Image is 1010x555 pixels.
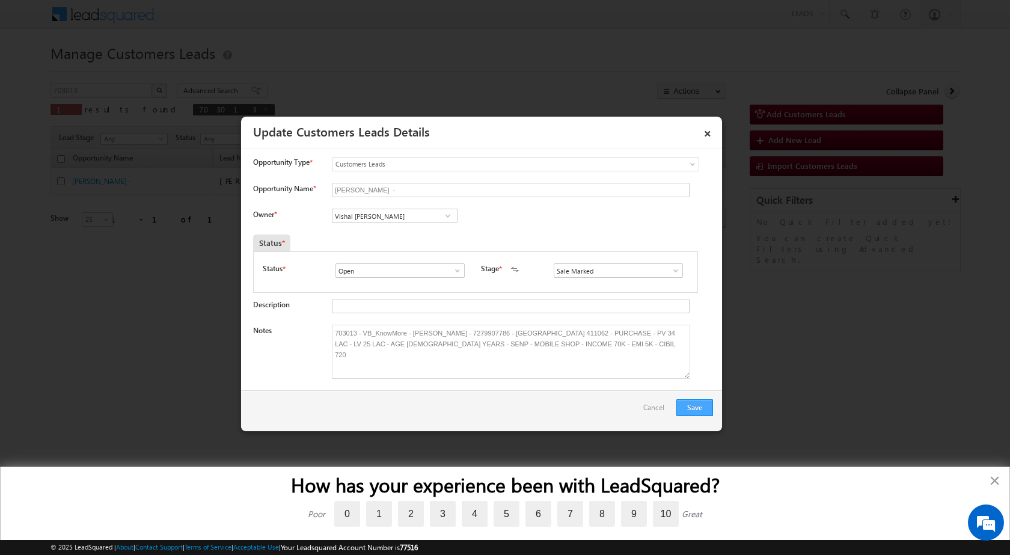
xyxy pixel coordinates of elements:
span: © 2025 LeadSquared | | | | | [50,542,418,553]
a: Acceptable Use [233,543,279,551]
span: Opportunity Type [253,157,310,168]
label: 7 [557,501,583,527]
label: 4 [462,501,488,527]
a: Terms of Service [185,543,231,551]
input: Type to Search [554,263,683,278]
label: Description [253,300,290,309]
label: 5 [494,501,519,527]
label: Status [263,263,283,274]
h2: How has your experience been with LeadSquared? [25,473,985,496]
div: Status [253,235,290,251]
span: Your Leadsquared Account Number is [281,543,418,552]
label: 0 [334,501,360,527]
a: × [697,121,718,142]
input: Type to Search [332,209,458,223]
div: Minimize live chat window [197,6,226,35]
label: 1 [366,501,392,527]
label: 2 [398,501,424,527]
div: Poor [308,508,325,520]
a: Show All Items [665,265,680,277]
label: Notes [253,326,272,335]
label: 10 [653,501,679,527]
label: 9 [621,501,647,527]
a: Show All Items [440,210,455,222]
label: 6 [525,501,551,527]
a: Show All Items [447,265,462,277]
input: Type to Search [335,263,465,278]
label: Opportunity Name [253,184,316,193]
a: About [116,543,133,551]
button: Close [989,471,1000,490]
label: Stage [481,263,499,274]
div: Great [682,508,702,520]
a: Cancel [643,399,670,422]
img: d_60004797649_company_0_60004797649 [20,63,50,79]
a: Update Customers Leads Details [253,123,430,140]
div: Chat with us now [63,63,202,79]
label: 3 [430,501,456,527]
span: 77516 [400,543,418,552]
a: Contact Support [135,543,183,551]
em: Start Chat [164,370,218,387]
span: Customers Leads [332,159,650,170]
textarea: Type your message and hit 'Enter' [16,111,219,360]
label: Owner [253,210,277,219]
button: Save [676,399,713,416]
label: 8 [589,501,615,527]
